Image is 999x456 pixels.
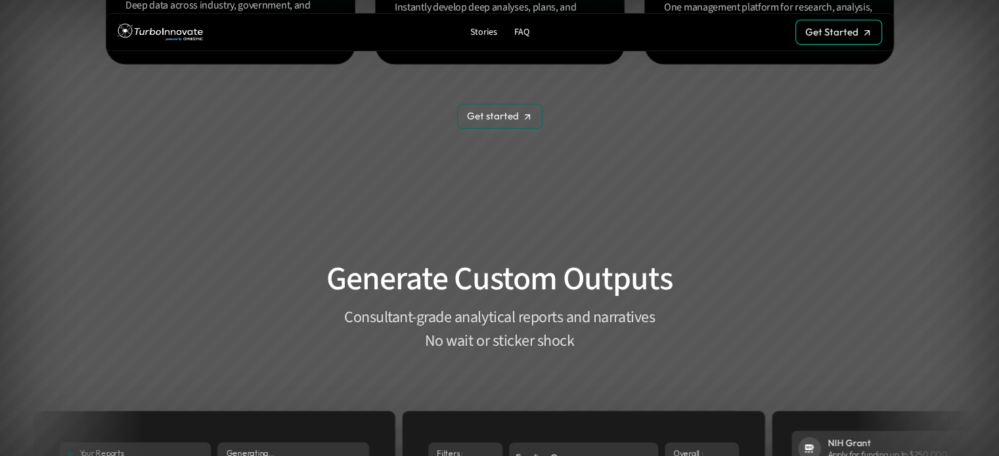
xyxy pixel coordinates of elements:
a: Stories [465,24,502,41]
img: TurboInnovate Logo [118,20,203,45]
a: FAQ [509,24,535,41]
p: Stories [470,27,497,38]
a: Get Started [795,20,882,45]
p: Get Started [805,26,858,38]
p: FAQ [514,27,529,38]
